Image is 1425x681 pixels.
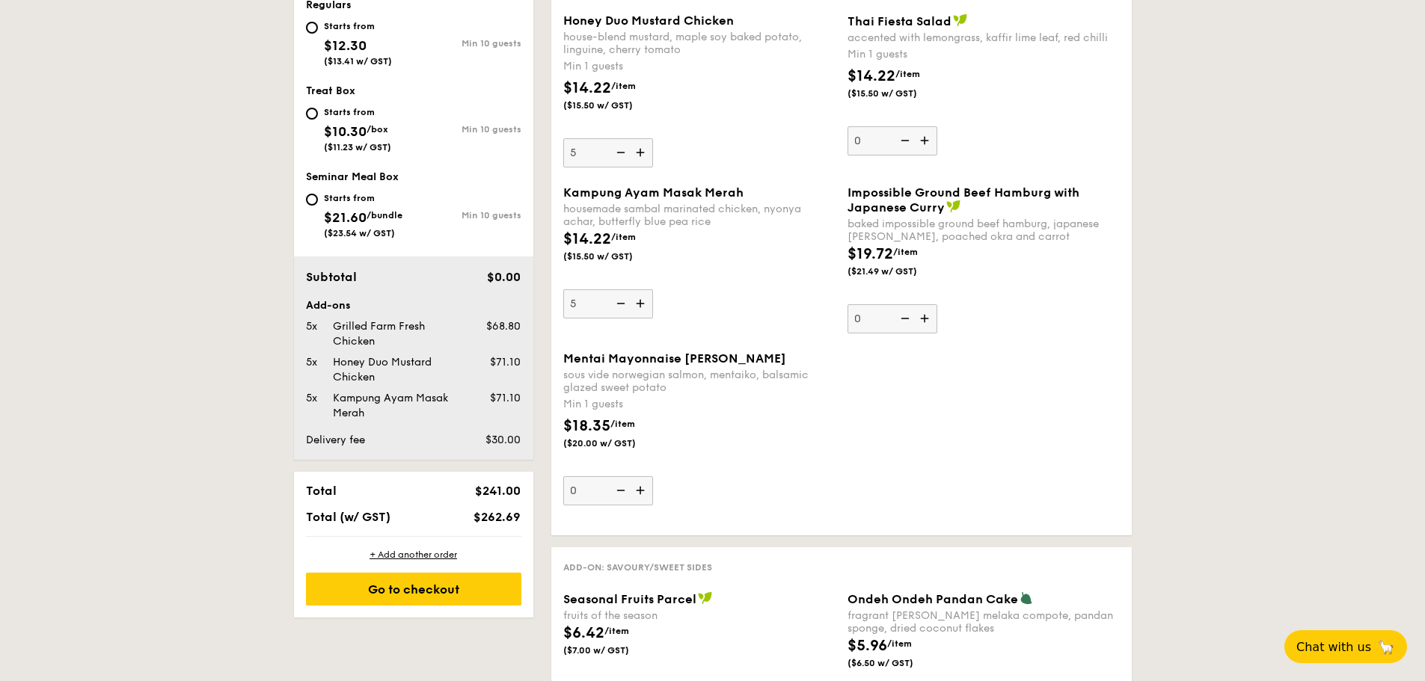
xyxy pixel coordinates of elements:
span: Kampung Ayam Masak Merah [563,185,744,200]
span: $241.00 [475,484,521,498]
input: Starts from$10.30/box($11.23 w/ GST)Min 10 guests [306,108,318,120]
span: /item [887,638,912,649]
span: ($11.23 w/ GST) [324,142,391,152]
div: Starts from [324,20,392,32]
span: /item [610,419,635,429]
img: icon-vegan.f8ff3823.svg [698,591,713,605]
div: sous vide norwegian salmon, mentaiko, balsamic glazed sweet potato [563,369,836,394]
span: Mentai Mayonnaise [PERSON_NAME] [563,351,786,366]
div: Min 10 guests [414,124,521,135]
img: icon-reduce.1d2dbef1.svg [892,126,915,155]
div: baked impossible ground beef hamburg, japanese [PERSON_NAME], poached okra and carrot [848,218,1120,243]
span: ($15.50 w/ GST) [563,250,665,262]
span: $14.22 [563,79,611,97]
div: Min 1 guests [563,59,836,74]
div: Min 1 guests [563,397,836,412]
span: ($13.41 w/ GST) [324,56,392,67]
span: $14.22 [563,230,611,248]
div: fragrant [PERSON_NAME] melaka compote, pandan sponge, dried coconut flakes [848,609,1120,635]
div: Min 10 guests [414,38,521,49]
div: Min 1 guests [848,47,1120,62]
span: Total (w/ GST) [306,510,390,524]
span: Impossible Ground Beef Hamburg with Japanese Curry [848,185,1079,215]
span: $6.42 [563,624,604,642]
span: $14.22 [848,67,895,85]
span: Seminar Meal Box [306,170,399,183]
div: 5x [300,355,327,370]
span: $21.60 [324,209,367,226]
div: accented with lemongrass, kaffir lime leaf, red chilli [848,31,1120,44]
span: Thai Fiesta Salad [848,14,951,28]
span: Ondeh Ondeh Pandan Cake [848,592,1018,606]
img: icon-add.58712e84.svg [631,289,653,318]
span: Delivery fee [306,434,365,446]
img: icon-reduce.1d2dbef1.svg [608,289,631,318]
div: 5x [300,319,327,334]
img: icon-vegan.f8ff3823.svg [946,200,961,213]
button: Chat with us🦙 [1284,630,1407,663]
span: Treat Box [306,84,355,97]
span: /box [367,124,388,135]
span: $19.72 [848,245,893,263]
span: ($15.50 w/ GST) [848,87,949,99]
span: Seasonal Fruits Parcel [563,592,696,606]
span: $262.69 [474,510,521,524]
span: ($21.49 w/ GST) [848,265,949,277]
input: Thai Fiesta Saladaccented with lemongrass, kaffir lime leaf, red chilliMin 1 guests$14.22/item($1... [848,126,937,155]
span: $12.30 [324,37,367,54]
span: $30.00 [485,434,521,446]
div: Honey Duo Mustard Chicken [327,355,463,385]
div: Grilled Farm Fresh Chicken [327,319,463,349]
div: fruits of the season [563,609,836,622]
span: $18.35 [563,417,610,435]
span: /item [611,81,636,91]
span: ($6.50 w/ GST) [848,657,949,669]
input: Starts from$12.30($13.41 w/ GST)Min 10 guests [306,22,318,34]
div: house-blend mustard, maple soy baked potato, linguine, cherry tomato [563,31,836,56]
div: 5x [300,391,327,406]
div: Min 10 guests [414,210,521,221]
span: $71.10 [490,392,521,404]
img: icon-add.58712e84.svg [915,126,937,155]
span: ($15.50 w/ GST) [563,99,665,111]
span: $5.96 [848,637,887,655]
div: housemade sambal marinated chicken, nyonya achar, butterfly blue pea rice [563,203,836,228]
div: Add-ons [306,298,521,313]
span: Add-on: Savoury/Sweet Sides [563,562,712,573]
img: icon-reduce.1d2dbef1.svg [608,138,631,167]
img: icon-add.58712e84.svg [631,138,653,167]
span: ($23.54 w/ GST) [324,228,395,238]
img: icon-add.58712e84.svg [915,304,937,333]
img: icon-reduce.1d2dbef1.svg [892,304,915,333]
span: /item [604,626,629,636]
input: Starts from$21.60/bundle($23.54 w/ GST)Min 10 guests [306,194,318,206]
span: /bundle [367,210,402,221]
img: icon-add.58712e84.svg [631,476,653,505]
img: icon-vegetarian.fe4039eb.svg [1020,591,1033,605]
span: /item [895,69,920,79]
input: Mentai Mayonnaise [PERSON_NAME]sous vide norwegian salmon, mentaiko, balsamic glazed sweet potato... [563,476,653,505]
span: $71.10 [490,356,521,369]
span: $68.80 [486,320,521,333]
span: Subtotal [306,270,357,284]
span: ($7.00 w/ GST) [563,644,665,656]
span: /item [893,247,918,257]
img: icon-vegan.f8ff3823.svg [953,13,968,27]
input: Impossible Ground Beef Hamburg with Japanese Currybaked impossible ground beef hamburg, japanese ... [848,304,937,333]
input: Kampung Ayam Masak Merahhousemade sambal marinated chicken, nyonya achar, butterfly blue pea rice... [563,289,653,318]
span: Honey Duo Mustard Chicken [563,13,734,28]
img: icon-reduce.1d2dbef1.svg [608,476,631,505]
input: Honey Duo Mustard Chickenhouse-blend mustard, maple soy baked potato, linguine, cherry tomatoMin ... [563,138,653,167]
div: Starts from [324,192,402,204]
span: 🦙 [1377,638,1395,656]
div: Starts from [324,106,391,118]
span: Total [306,484,337,498]
div: + Add another order [306,549,521,561]
div: Kampung Ayam Masak Merah [327,391,463,421]
span: $10.30 [324,123,367,140]
span: ($20.00 w/ GST) [563,437,665,449]
span: /item [611,232,636,242]
span: Chat with us [1296,640,1371,654]
span: $0.00 [487,270,521,284]
div: Go to checkout [306,573,521,605]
